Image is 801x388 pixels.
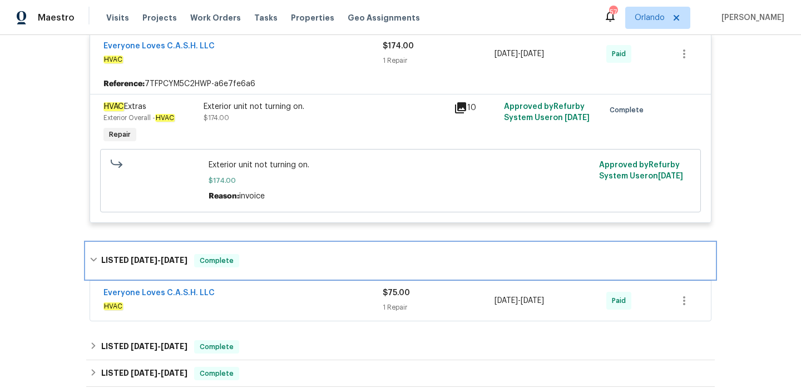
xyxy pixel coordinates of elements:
[209,160,593,171] span: Exterior unit not turning on.
[658,172,683,180] span: [DATE]
[565,114,590,122] span: [DATE]
[103,56,123,63] em: HVAC
[190,12,241,23] span: Work Orders
[599,161,683,180] span: Approved by Refurby System User on
[383,55,495,66] div: 1 Repair
[239,192,265,200] span: invoice
[383,289,410,297] span: $75.00
[610,105,648,116] span: Complete
[204,115,229,121] span: $174.00
[495,50,518,58] span: [DATE]
[495,297,518,305] span: [DATE]
[103,102,146,111] span: Extras
[101,340,187,354] h6: LISTED
[348,12,420,23] span: Geo Assignments
[521,297,544,305] span: [DATE]
[495,48,544,59] span: -
[155,114,175,122] em: HVAC
[38,12,75,23] span: Maestro
[495,295,544,306] span: -
[291,12,334,23] span: Properties
[106,12,129,23] span: Visits
[86,334,715,360] div: LISTED [DATE]-[DATE]Complete
[131,256,187,264] span: -
[612,48,630,59] span: Paid
[103,289,215,297] a: Everyone Loves C.A.S.H. LLC
[86,243,715,278] div: LISTED [DATE]-[DATE]Complete
[209,192,239,200] span: Reason:
[131,342,157,350] span: [DATE]
[101,367,187,380] h6: LISTED
[504,103,590,122] span: Approved by Refurby System User on
[254,14,278,22] span: Tasks
[635,12,665,23] span: Orlando
[101,254,187,267] h6: LISTED
[103,302,123,310] em: HVAC
[717,12,784,23] span: [PERSON_NAME]
[209,175,593,186] span: $174.00
[195,255,238,266] span: Complete
[161,256,187,264] span: [DATE]
[131,342,187,350] span: -
[383,42,414,50] span: $174.00
[142,12,177,23] span: Projects
[131,369,157,377] span: [DATE]
[103,78,145,89] b: Reference:
[195,341,238,352] span: Complete
[131,256,157,264] span: [DATE]
[521,50,544,58] span: [DATE]
[195,368,238,379] span: Complete
[86,360,715,387] div: LISTED [DATE]-[DATE]Complete
[609,7,617,18] div: 57
[103,115,175,121] span: Exterior Overall -
[131,369,187,377] span: -
[612,295,630,306] span: Paid
[383,302,495,313] div: 1 Repair
[161,342,187,350] span: [DATE]
[454,101,497,115] div: 10
[161,369,187,377] span: [DATE]
[90,74,711,94] div: 7TFPCYM5C2HWP-a6e7fe6a6
[204,101,447,112] div: Exterior unit not turning on.
[105,129,135,140] span: Repair
[103,102,124,111] em: HVAC
[103,42,215,50] a: Everyone Loves C.A.S.H. LLC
